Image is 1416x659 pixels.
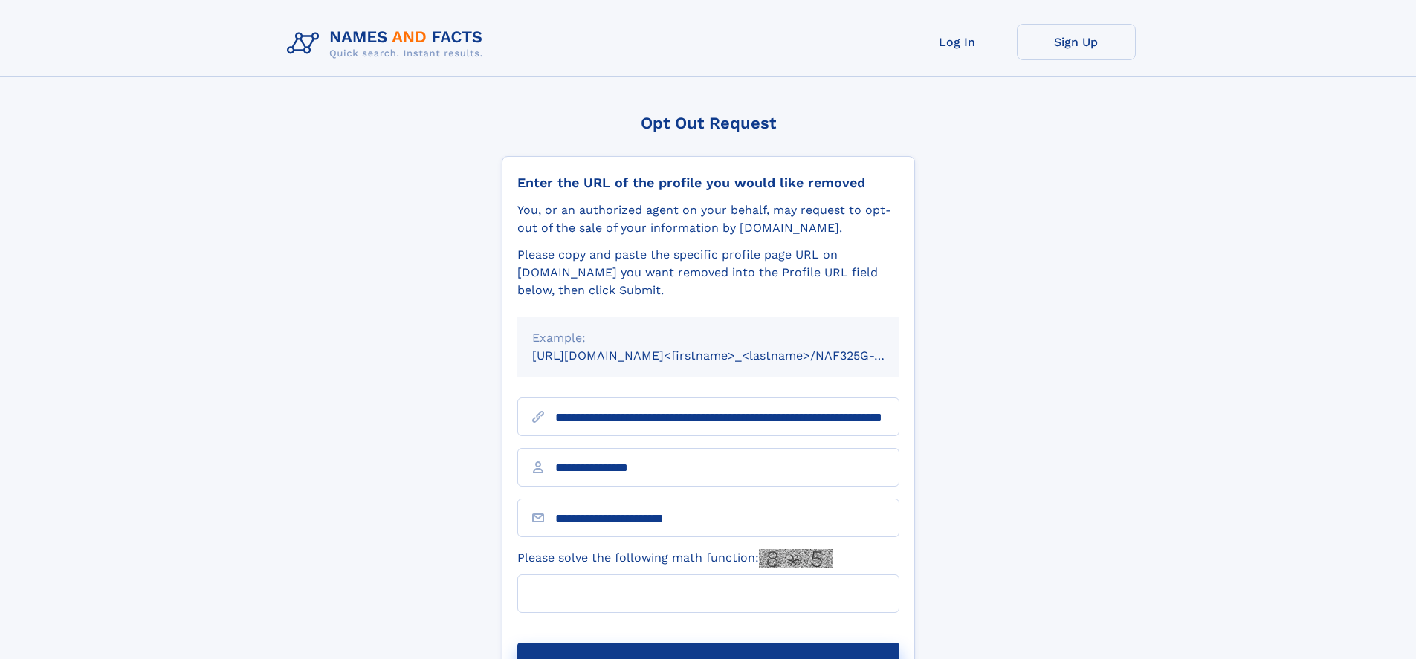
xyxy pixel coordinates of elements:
label: Please solve the following math function: [517,549,833,568]
div: Enter the URL of the profile you would like removed [517,175,899,191]
a: Log In [898,24,1017,60]
div: You, or an authorized agent on your behalf, may request to opt-out of the sale of your informatio... [517,201,899,237]
img: Logo Names and Facts [281,24,495,64]
div: Example: [532,329,885,347]
div: Please copy and paste the specific profile page URL on [DOMAIN_NAME] you want removed into the Pr... [517,246,899,299]
a: Sign Up [1017,24,1136,60]
small: [URL][DOMAIN_NAME]<firstname>_<lastname>/NAF325G-xxxxxxxx [532,348,928,363]
div: Opt Out Request [502,114,915,132]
